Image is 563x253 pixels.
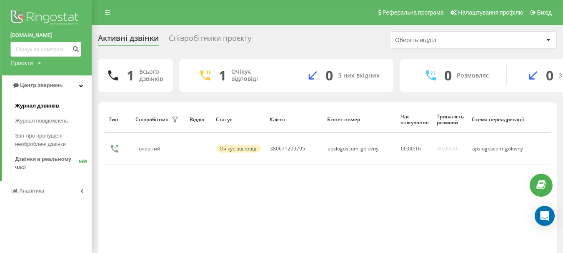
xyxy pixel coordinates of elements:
[325,68,333,83] div: 0
[437,114,464,126] div: Тривалість розмови
[127,68,134,83] div: 1
[15,132,88,148] span: Звіт про пропущені необроблені дзвінки
[401,145,407,152] span: 00
[401,146,421,152] div: : :
[169,34,251,47] div: Співробітники проєкту
[395,37,495,44] div: Оберіть відділ
[415,145,421,152] span: 16
[537,9,552,16] span: Вихід
[136,146,163,152] div: Головний
[20,82,63,88] span: Центр звернень
[15,128,92,152] a: Звіт про пропущені необроблені дзвінки
[546,68,553,83] div: 0
[216,117,262,123] div: Статус
[15,113,92,128] a: Журнал повідомлень
[535,206,555,226] div: Open Intercom Messenger
[458,9,523,16] span: Налаштування профілю
[15,98,92,113] a: Журнал дзвінків
[383,9,444,16] span: Реферальна програма
[338,72,380,79] div: З них вхідних
[15,155,79,172] span: Дзвінки в реальному часі
[457,72,489,79] div: Розмовляє
[472,117,524,123] div: Схема переадресації
[472,146,523,152] div: apslogoscom_golovny
[216,145,261,153] div: Очікує відповіді
[139,68,163,83] div: Всього дзвінків
[10,31,81,40] a: [DOMAIN_NAME]
[10,59,33,67] div: Проекти
[108,117,128,123] div: Тип
[328,146,378,152] div: apslogoscom_golovny
[270,117,319,123] div: Клієнт
[408,145,414,152] span: 00
[15,102,59,110] span: Журнал дзвінків
[15,117,68,125] span: Журнал повідомлень
[190,117,208,123] div: Відділ
[327,117,393,123] div: Бізнес номер
[98,34,159,47] div: Активні дзвінки
[444,68,452,83] div: 0
[437,146,457,152] div: 00:00:00
[10,42,81,57] input: Пошук за номером
[219,68,226,83] div: 1
[2,75,92,95] a: Центр звернень
[400,114,429,126] div: Час очікування
[270,146,305,152] div: 380671209795
[19,188,44,194] span: Аналiтика
[231,68,273,83] div: Очікує відповіді
[135,117,168,123] div: Співробітник
[10,8,81,29] img: Ringostat logo
[15,152,92,175] a: Дзвінки в реальному часіNEW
